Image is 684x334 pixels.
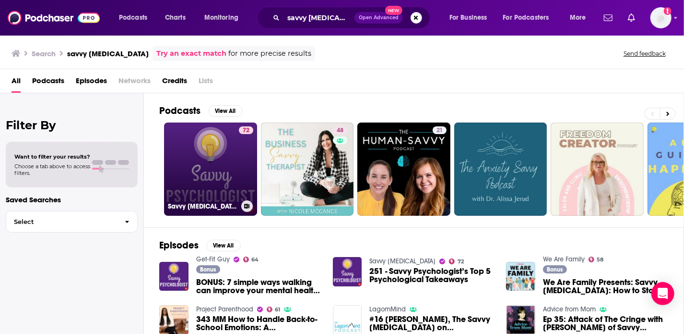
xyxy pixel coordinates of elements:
[589,257,604,262] a: 58
[506,262,535,291] img: We Are Family Presents: Savvy Psychologist: How to Stop Feeling Inadequate
[621,49,669,58] button: Send feedback
[624,10,639,26] a: Show notifications dropdown
[199,73,213,93] span: Lists
[385,6,402,15] span: New
[597,258,604,262] span: 58
[198,10,251,25] button: open menu
[543,255,585,263] a: We Are Family
[14,163,90,176] span: Choose a tab above to access filters.
[369,315,495,332] span: #16 [PERSON_NAME], The Savvy [MEDICAL_DATA] on [MEDICAL_DATA]
[168,202,237,210] h3: Savvy [MEDICAL_DATA]
[6,118,138,132] h2: Filter By
[283,10,354,25] input: Search podcasts, credits, & more...
[6,219,117,225] span: Select
[159,105,243,117] a: PodcastsView All
[337,126,343,136] span: 48
[333,257,362,286] img: 251 - Savvy Psychologist’s Top 5 Psychological Takeaways
[196,255,230,263] a: Get-Fit Guy
[570,11,586,25] span: More
[32,49,56,58] h3: Search
[159,239,241,251] a: EpisodesView All
[14,153,90,160] span: Want to filter your results?
[196,278,321,295] a: BONUS: 7 simple ways walking can improve your mental health and well-being (From the Savvy Psycho...
[164,123,257,216] a: 72Savvy [MEDICAL_DATA]
[357,123,450,216] a: 21
[333,126,347,134] a: 48
[359,15,399,20] span: Open Advanced
[443,10,499,25] button: open menu
[547,267,563,272] span: Bonus
[67,49,149,58] h3: savvy [MEDICAL_DATA]
[159,105,200,117] h2: Podcasts
[243,257,259,262] a: 64
[12,73,21,93] a: All
[208,105,243,117] button: View All
[600,10,616,26] a: Show notifications dropdown
[159,262,189,291] img: BONUS: 7 simple ways walking can improve your mental health and well-being (From the Savvy Psycho...
[369,267,495,284] a: 251 - Savvy Psychologist’s Top 5 Psychological Takeaways
[204,11,238,25] span: Monitoring
[449,259,464,264] a: 72
[196,305,253,313] a: Project Parenthood
[112,10,160,25] button: open menu
[6,211,138,233] button: Select
[449,11,487,25] span: For Business
[6,195,138,204] p: Saved Searches
[497,10,563,25] button: open menu
[165,11,186,25] span: Charts
[543,315,668,332] a: Ep 35: Attack of The Cringe with Dr. Ellen Hendriksen of Savvy Psychologist
[433,126,447,134] a: 21
[200,267,216,272] span: Bonus
[650,7,672,28] span: Logged in as Ashley_Beenen
[118,73,151,93] span: Networks
[206,240,241,251] button: View All
[650,7,672,28] img: User Profile
[243,126,249,136] span: 72
[436,126,443,136] span: 21
[664,7,672,15] svg: Add a profile image
[563,10,598,25] button: open menu
[162,73,187,93] a: Credits
[543,278,668,295] a: We Are Family Presents: Savvy Psychologist: How to Stop Feeling Inadequate
[32,73,64,93] a: Podcasts
[119,11,147,25] span: Podcasts
[543,315,668,332] span: Ep 35: Attack of The Cringe with [PERSON_NAME] of Savvy [MEDICAL_DATA]
[159,239,199,251] h2: Episodes
[354,12,403,24] button: Open AdvancedNew
[228,48,311,59] span: for more precise results
[196,315,321,332] a: 343 MM How to Handle Back-to-School Emotions: A Conversation with Savvy Psychologist
[8,9,100,27] img: Podchaser - Follow, Share and Rate Podcasts
[196,278,321,295] span: BONUS: 7 simple ways walking can improve your mental health and well-being (From the Savvy [MEDIC...
[543,278,668,295] span: We Are Family Presents: Savvy [MEDICAL_DATA]: How to Stop Feeling Inadequate
[369,315,495,332] a: #16 Dr Ellen Hendriksen, The Savvy Psychologist on Social Anxiety
[156,48,226,59] a: Try an exact match
[196,315,321,332] span: 343 MM How to Handle Back-to-School Emotions: A Conversation with Savvy [MEDICAL_DATA]
[251,258,259,262] span: 64
[651,282,674,305] div: Open Intercom Messenger
[76,73,107,93] a: Episodes
[369,257,436,265] a: Savvy Psychologist
[543,305,596,313] a: Advice from Mom
[275,308,280,312] span: 61
[369,305,406,313] a: LagomMind
[650,7,672,28] button: Show profile menu
[239,126,253,134] a: 72
[267,307,281,312] a: 61
[266,7,439,29] div: Search podcasts, credits, & more...
[261,123,354,216] a: 48
[503,11,549,25] span: For Podcasters
[159,10,191,25] a: Charts
[458,260,464,264] span: 72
